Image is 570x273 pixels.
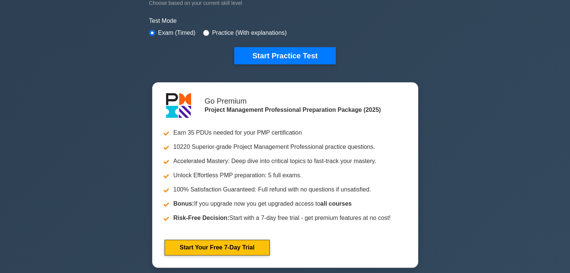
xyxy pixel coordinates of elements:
[234,47,335,64] button: Start Practice Test
[212,28,287,37] label: Practice (With explanations)
[165,240,270,255] a: Start Your Free 7-Day Trial
[149,16,421,25] label: Test Mode
[158,28,196,37] label: Exam (Timed)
